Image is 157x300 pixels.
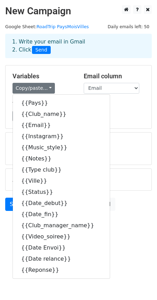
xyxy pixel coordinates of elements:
a: {{Reponse}} [13,265,110,276]
iframe: Chat Widget [122,267,157,300]
span: Send [32,46,51,54]
h5: Email column [84,72,144,80]
a: {{Club_name}} [13,109,110,120]
a: {{Date relance}} [13,253,110,265]
div: Widget de chat [122,267,157,300]
a: {{Type club}} [13,164,110,175]
a: {{Video_soiree}} [13,231,110,242]
a: {{Date_fin}} [13,209,110,220]
a: {{Pays}} [13,97,110,109]
h5: Variables [13,72,73,80]
a: Copy/paste... [13,83,55,94]
a: {{Music_style}} [13,142,110,153]
a: {{Club_manager_name}} [13,220,110,231]
a: Daily emails left: 50 [105,24,152,29]
span: Daily emails left: 50 [105,23,152,31]
a: {{Instagram}} [13,131,110,142]
a: RoadTrip PaysMoisVilles [36,24,89,29]
div: 1. Write your email in Gmail 2. Click [7,38,150,54]
a: {{Date_debut}} [13,198,110,209]
a: {{Notes}} [13,153,110,164]
a: {{Ville}} [13,175,110,187]
h2: New Campaign [5,5,152,17]
a: Send [5,198,28,211]
a: {{Status}} [13,187,110,198]
a: {{Email}} [13,120,110,131]
small: Google Sheet: [5,24,89,29]
a: {{Date Envoi}} [13,242,110,253]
